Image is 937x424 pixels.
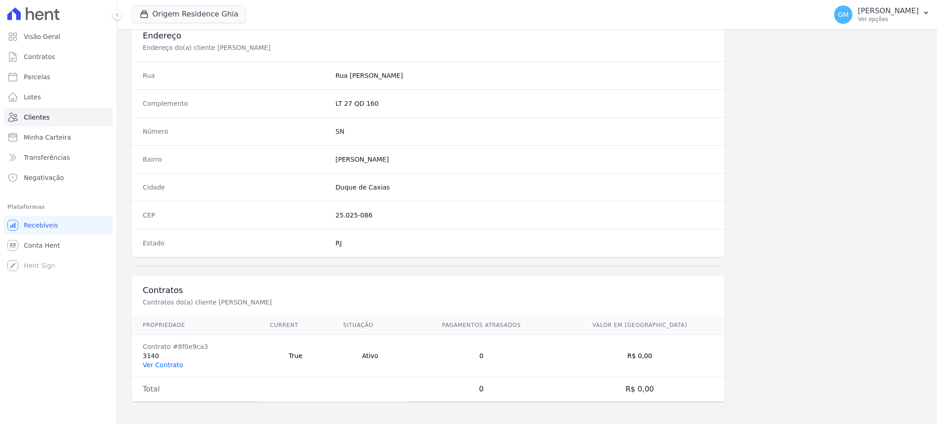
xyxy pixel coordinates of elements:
dt: Número [143,127,328,136]
span: Parcelas [24,72,50,82]
span: Visão Geral [24,32,60,41]
span: Conta Hent [24,241,60,250]
th: Current [259,316,332,335]
a: Recebíveis [4,216,113,234]
a: Negativação [4,169,113,187]
dd: Rua [PERSON_NAME] [335,71,714,80]
p: Ver opções [858,16,919,23]
a: Ver Contrato [143,361,183,369]
th: Situação [332,316,408,335]
dt: CEP [143,211,328,220]
div: Contrato #8f0e9ca3 [143,342,248,351]
td: 0 [408,335,555,377]
td: 3140 [132,335,259,377]
dd: SN [335,127,714,136]
span: Recebíveis [24,221,58,230]
span: Clientes [24,113,49,122]
dt: Rua [143,71,328,80]
a: Conta Hent [4,236,113,255]
a: Parcelas [4,68,113,86]
span: Lotes [24,92,41,102]
h3: Contratos [143,285,714,296]
span: Negativação [24,173,64,182]
td: R$ 0,00 [555,335,725,377]
a: Contratos [4,48,113,66]
dd: 25.025-086 [335,211,714,220]
dt: Bairro [143,155,328,164]
dd: [PERSON_NAME] [335,155,714,164]
td: True [259,335,332,377]
a: Clientes [4,108,113,126]
span: GM [838,11,849,18]
th: Valor em [GEOGRAPHIC_DATA] [555,316,725,335]
dd: LT 27 QD 160 [335,99,714,108]
a: Minha Carteira [4,128,113,147]
dt: Complemento [143,99,328,108]
h3: Endereço [143,30,714,41]
a: Transferências [4,148,113,167]
dt: Estado [143,239,328,248]
a: Lotes [4,88,113,106]
span: Minha Carteira [24,133,71,142]
p: Contratos do(a) cliente [PERSON_NAME] [143,298,450,307]
td: Total [132,377,259,402]
dt: Cidade [143,183,328,192]
button: Origem Residence Ghia [132,5,246,23]
dd: Duque de Caxias [335,183,714,192]
td: R$ 0,00 [555,377,725,402]
span: Contratos [24,52,55,61]
button: GM [PERSON_NAME] Ver opções [827,2,937,27]
a: Visão Geral [4,27,113,46]
th: Pagamentos Atrasados [408,316,555,335]
td: Ativo [332,335,408,377]
span: Transferências [24,153,70,162]
p: Endereço do(a) cliente [PERSON_NAME] [143,43,450,52]
td: 0 [408,377,555,402]
dd: RJ [335,239,714,248]
div: Plataformas [7,201,109,212]
th: Propriedade [132,316,259,335]
p: [PERSON_NAME] [858,6,919,16]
